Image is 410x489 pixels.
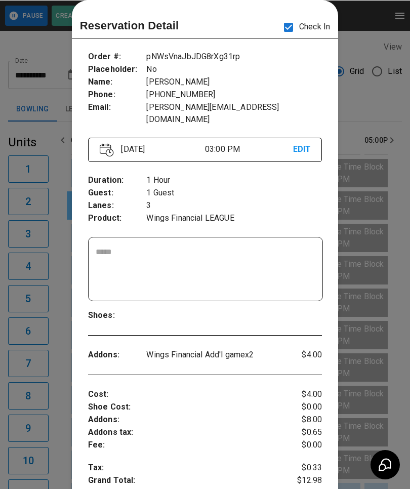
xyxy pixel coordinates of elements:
[146,75,322,88] p: [PERSON_NAME]
[146,174,322,186] p: 1 Hour
[283,426,322,438] p: $0.65
[283,474,322,489] p: $12.98
[146,50,322,63] p: pNWsVnaJbJDG8rXg31rp
[88,63,147,75] p: Placeholder :
[88,186,147,199] p: Guest :
[88,388,283,400] p: Cost :
[293,143,311,155] p: EDIT
[88,199,147,212] p: Lanes :
[88,101,147,113] p: Email :
[146,88,322,101] p: [PHONE_NUMBER]
[283,388,322,400] p: $4.00
[88,474,283,489] p: Grand Total :
[88,75,147,88] p: Name :
[146,199,322,212] p: 3
[88,413,283,426] p: Addons :
[146,101,322,125] p: [PERSON_NAME][EMAIL_ADDRESS][DOMAIN_NAME]
[283,461,322,474] p: $0.33
[100,143,114,156] img: Vector
[278,16,330,37] p: Check In
[88,212,147,224] p: Product :
[88,348,147,361] p: Addons :
[146,186,322,199] p: 1 Guest
[283,348,322,360] p: $4.00
[88,309,147,321] p: Shoes :
[88,461,283,474] p: Tax :
[88,50,147,63] p: Order # :
[283,438,322,451] p: $0.00
[88,174,147,186] p: Duration :
[88,426,283,438] p: Addons tax :
[88,438,283,451] p: Fee :
[146,212,322,224] p: Wings Financial LEAGUE
[146,63,322,75] p: No
[205,143,293,155] p: 03:00 PM
[117,143,205,155] p: [DATE]
[283,400,322,413] p: $0.00
[88,400,283,413] p: Shoe Cost :
[88,88,147,101] p: Phone :
[80,17,179,33] p: Reservation Detail
[283,413,322,426] p: $8.00
[146,348,283,360] p: Wings Financial Add'l game x 2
